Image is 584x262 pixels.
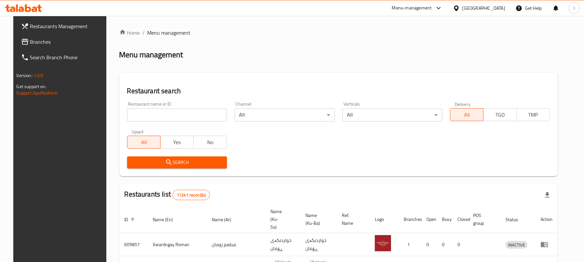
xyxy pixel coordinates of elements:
[422,206,437,233] th: Open
[17,71,32,80] span: Version:
[17,82,46,91] span: Get support on:
[517,108,550,121] button: TMP
[437,233,453,256] td: 0
[342,108,442,121] div: All
[30,53,106,61] span: Search Branch Phone
[127,86,550,96] h2: Restaurant search
[130,138,158,147] span: All
[506,241,528,249] div: INACTIVE
[148,233,207,256] td: Xwardngay Roman
[16,18,111,34] a: Restaurants Management
[125,189,210,200] h2: Restaurants list
[212,216,239,223] span: Name (Ar)
[270,208,293,231] span: Name (Ku-So)
[541,241,553,248] div: Menu
[399,206,422,233] th: Branches
[196,138,224,147] span: No
[125,216,137,223] span: ID
[148,29,191,37] span: Menu management
[455,102,471,106] label: Delivery
[30,38,106,46] span: Branches
[119,233,148,256] td: 609857
[453,206,468,233] th: Closed
[160,136,194,149] button: Yes
[574,5,575,12] span: l
[30,22,106,30] span: Restaurants Management
[375,235,391,251] img: Xwardngay Roman
[235,108,335,121] div: All
[127,136,161,149] button: All
[173,190,210,200] div: Total records count
[535,206,558,233] th: Action
[392,4,432,12] div: Menu-management
[483,108,517,121] button: TGO
[265,233,301,256] td: خواردنگەی ڕۆمان
[143,29,145,37] li: /
[193,136,227,149] button: No
[462,5,505,12] div: [GEOGRAPHIC_DATA]
[119,29,140,37] a: Home
[16,34,111,50] a: Branches
[437,206,453,233] th: Busy
[342,211,362,227] span: Ref. Name
[519,110,547,120] span: TMP
[486,110,514,120] span: TGO
[173,192,209,198] span: 11241 record(s)
[17,89,58,97] a: Support.OpsPlatform
[506,216,527,223] span: Status
[453,110,481,120] span: All
[422,233,437,256] td: 0
[153,216,182,223] span: Name (En)
[301,233,337,256] td: خواردنگەی ڕۆمان
[127,108,227,121] input: Search for restaurant name or ID..
[132,129,144,134] label: Upsell
[16,50,111,65] a: Search Branch Phone
[33,71,43,80] span: 1.0.0
[127,156,227,168] button: Search
[207,233,265,256] td: مطعم رومان
[399,233,422,256] td: 1
[473,211,493,227] span: POS group
[450,108,483,121] button: All
[119,29,558,37] nav: breadcrumb
[506,241,528,249] span: INACTIVE
[540,187,555,203] div: Export file
[306,211,329,227] span: Name (Ku-Ba)
[132,158,222,166] span: Search
[370,206,399,233] th: Logo
[453,233,468,256] td: 0
[119,50,183,60] h2: Menu management
[163,138,191,147] span: Yes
